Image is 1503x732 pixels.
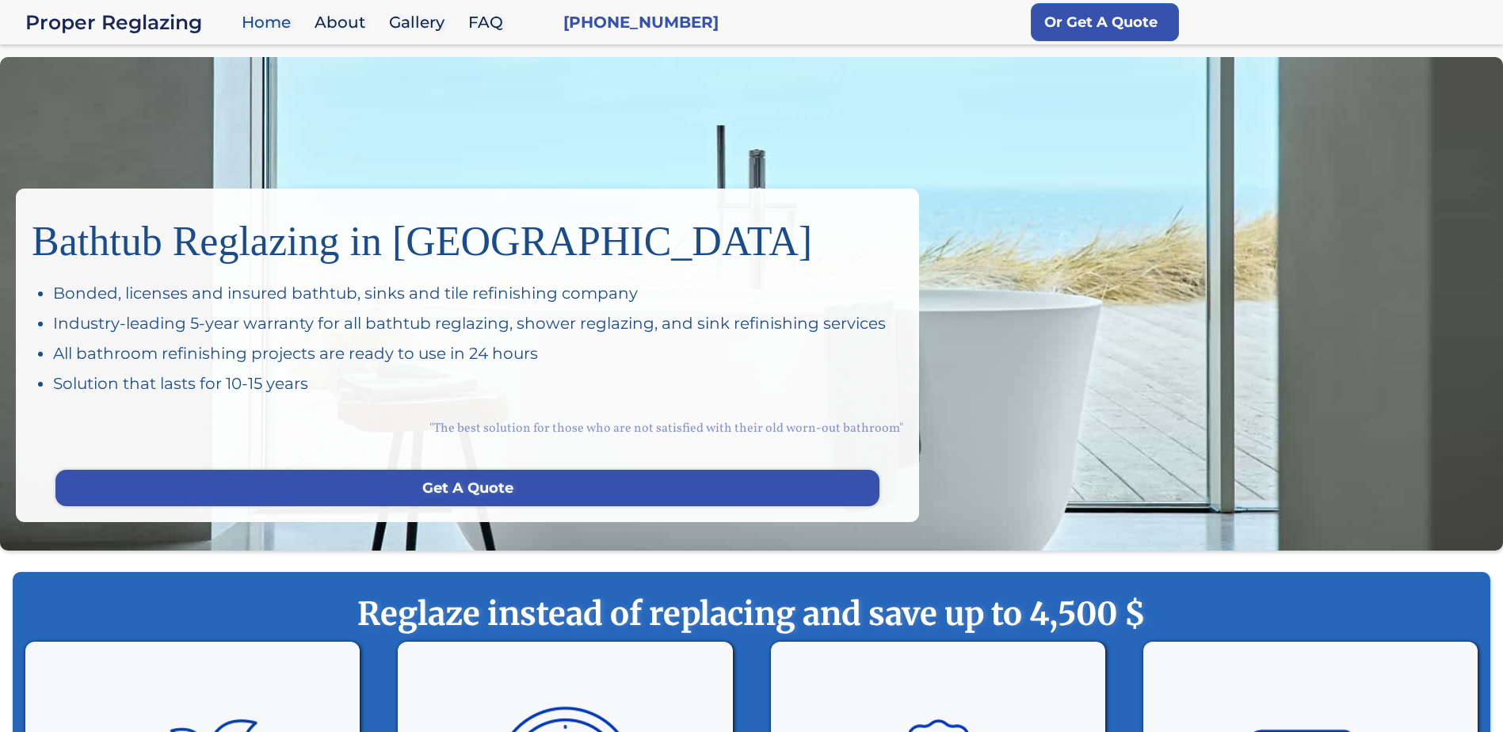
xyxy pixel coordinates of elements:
a: [PHONE_NUMBER] [563,11,719,33]
a: Gallery [381,6,460,40]
a: home [25,11,234,33]
a: Get A Quote [55,470,879,506]
strong: Reglaze instead of replacing and save up to 4,500 $ [44,594,1459,634]
div: Solution that lasts for 10-15 years [53,372,903,395]
h1: Bathtub Reglazing in [GEOGRAPHIC_DATA] [32,204,903,266]
div: Bonded, licenses and insured bathtub, sinks and tile refinishing company [53,282,903,304]
div: All bathroom refinishing projects are ready to use in 24 hours [53,342,903,364]
div: Industry-leading 5-year warranty for all bathtub reglazing, shower reglazing, and sink refinishin... [53,312,903,334]
div: Proper Reglazing [25,11,234,33]
a: Or Get A Quote [1031,3,1179,41]
div: "The best solution for those who are not satisfied with their old worn-out bathroom" [32,402,903,454]
a: About [307,6,381,40]
a: Home [234,6,307,40]
a: FAQ [460,6,519,40]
